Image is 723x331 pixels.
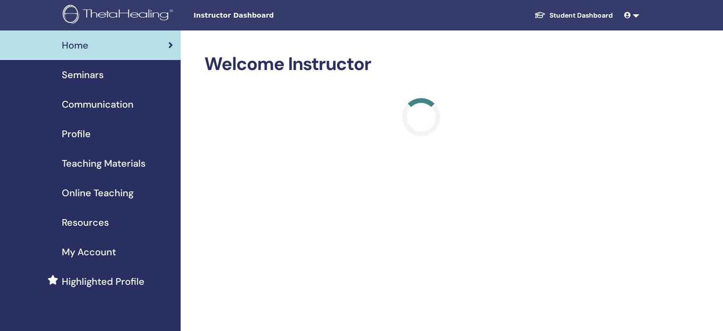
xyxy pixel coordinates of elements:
img: logo.png [63,5,176,26]
span: Instructor Dashboard [193,10,336,20]
span: Resources [62,215,109,230]
span: Teaching Materials [62,156,145,171]
span: Highlighted Profile [62,274,145,289]
span: Online Teaching [62,186,134,200]
span: Communication [62,97,134,111]
span: My Account [62,245,116,259]
a: Student Dashboard [527,7,620,24]
span: Profile [62,127,91,141]
h2: Welcome Instructor [204,53,637,75]
img: graduation-cap-white.svg [534,11,546,19]
span: Home [62,38,88,52]
span: Seminars [62,68,104,82]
